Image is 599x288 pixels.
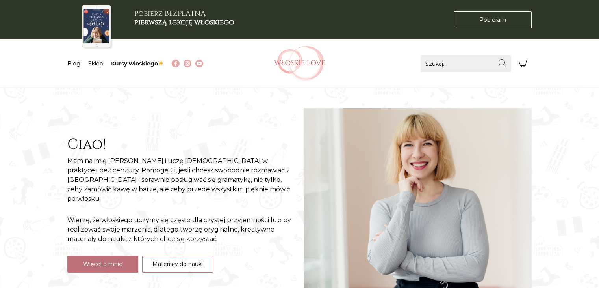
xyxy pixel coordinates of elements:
[67,156,296,204] p: Mam na imię [PERSON_NAME] i uczę [DEMOGRAPHIC_DATA] w praktyce i bez cenzury. Pomogę Ci, jeśli ch...
[67,136,296,153] h2: Ciao!
[158,60,163,66] img: ✨
[67,215,296,244] p: Wierzę, że włoskiego uczymy się często dla czystej przyjemności lub by realizować swoje marzenia,...
[515,55,532,72] button: Koszyk
[88,60,103,67] a: Sklep
[134,17,234,27] b: pierwszą lekcję włoskiego
[67,60,80,67] a: Blog
[274,46,325,81] img: Włoskielove
[134,9,234,26] h3: Pobierz BEZPŁATNĄ
[479,16,506,24] span: Pobieram
[454,11,532,28] a: Pobieram
[67,256,138,273] a: Więcej o mnie
[142,256,213,273] a: Materiały do nauki
[111,60,164,67] a: Kursy włoskiego
[421,55,511,72] input: Szukaj...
